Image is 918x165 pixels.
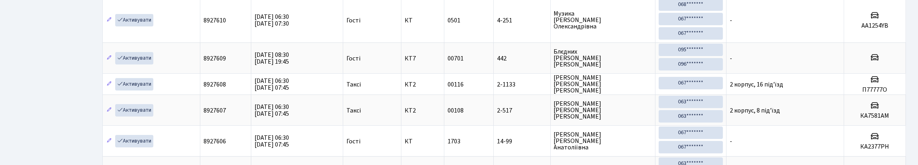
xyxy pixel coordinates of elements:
[554,101,652,120] span: [PERSON_NAME] [PERSON_NAME] [PERSON_NAME]
[405,107,440,114] span: КТ2
[448,137,460,146] span: 1703
[254,76,289,92] span: [DATE] 06:30 [DATE] 07:45
[497,55,547,62] span: 442
[346,107,361,114] span: Таксі
[730,106,780,115] span: 2 корпус, 8 під'їзд
[497,138,547,145] span: 14-99
[730,54,732,63] span: -
[847,86,902,94] h5: П77777O
[204,80,226,89] span: 8927608
[554,74,652,94] span: [PERSON_NAME] [PERSON_NAME] [PERSON_NAME]
[448,80,464,89] span: 00116
[448,106,464,115] span: 00108
[254,133,289,149] span: [DATE] 06:30 [DATE] 07:45
[346,138,360,145] span: Гості
[254,103,289,118] span: [DATE] 06:30 [DATE] 07:45
[497,17,547,24] span: 4-251
[847,112,902,120] h5: КА7581АМ
[204,54,226,63] span: 8927609
[448,54,464,63] span: 00701
[847,143,902,151] h5: КА2377РН
[730,80,783,89] span: 2 корпус, 16 під'їзд
[448,16,460,25] span: 0501
[254,50,289,66] span: [DATE] 08:30 [DATE] 19:45
[346,17,360,24] span: Гості
[730,137,732,146] span: -
[254,12,289,28] span: [DATE] 06:30 [DATE] 07:30
[730,16,732,25] span: -
[405,17,440,24] span: КТ
[204,137,226,146] span: 8927606
[554,10,652,30] span: Музика [PERSON_NAME] Олександрівна
[115,135,153,147] a: Активувати
[554,48,652,68] span: Блєдних [PERSON_NAME] [PERSON_NAME]
[497,107,547,114] span: 2-517
[346,55,360,62] span: Гості
[115,78,153,91] a: Активувати
[346,81,361,88] span: Таксі
[405,81,440,88] span: КТ2
[115,14,153,26] a: Активувати
[115,52,153,64] a: Активувати
[204,106,226,115] span: 8927607
[847,22,902,30] h5: АА1254YB
[405,138,440,145] span: КТ
[405,55,440,62] span: КТ7
[115,104,153,117] a: Активувати
[204,16,226,25] span: 8927610
[497,81,547,88] span: 2-1133
[554,131,652,151] span: [PERSON_NAME] [PERSON_NAME] Анатоліївна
